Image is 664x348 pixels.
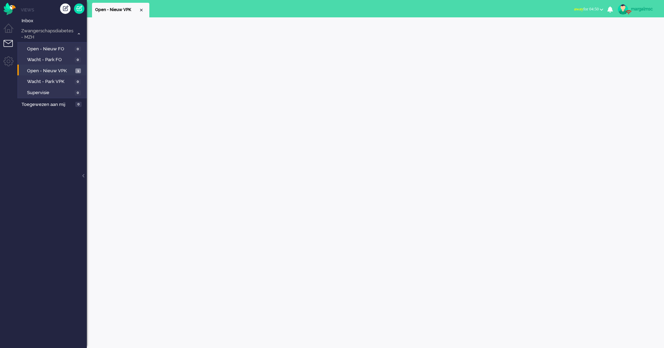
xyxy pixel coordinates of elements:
span: away [574,7,583,11]
span: Toegewezen aan mij [22,101,73,108]
li: View [92,3,149,17]
li: Admin menu [3,56,19,72]
span: 0 [75,79,81,84]
li: Views [21,7,87,13]
div: margalmsc [631,6,657,13]
span: 0 [75,90,81,96]
a: Supervisie 0 [20,89,86,96]
li: awayfor 04:50 [570,2,607,17]
span: Zwangerschapsdiabetes - MZH [20,28,74,41]
span: Open - Nieuw VPK [27,68,74,74]
span: Wacht - Park VPK [27,78,73,85]
span: Open - Nieuw FO [27,46,73,52]
a: Wacht - Park FO 0 [20,56,86,63]
img: flow_omnibird.svg [3,3,16,15]
span: 0 [75,47,81,52]
span: 0 [75,57,81,63]
a: Open - Nieuw VPK 1 [20,67,86,74]
a: Wacht - Park VPK 0 [20,77,86,85]
button: awayfor 04:50 [570,4,607,14]
span: Wacht - Park FO [27,57,73,63]
a: Omnidesk [3,5,16,10]
a: margalmsc [616,4,657,15]
span: Inbox [22,18,87,24]
a: Toegewezen aan mij 0 [20,100,87,108]
span: for 04:50 [574,7,599,11]
span: Supervisie [27,90,73,96]
span: 1 [75,68,81,74]
li: Tickets menu [3,40,19,56]
a: Open - Nieuw FO 0 [20,45,86,52]
a: Quick Ticket [74,3,84,14]
span: 0 [75,102,82,107]
li: Dashboard menu [3,24,19,39]
a: Inbox [20,17,87,24]
div: Close tab [139,7,144,13]
div: Creëer ticket [60,3,70,14]
span: Open - Nieuw VPK [95,7,139,13]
